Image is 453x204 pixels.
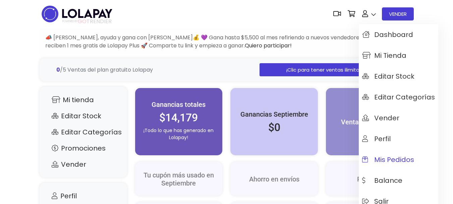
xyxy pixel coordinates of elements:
[40,3,114,25] img: logo
[359,66,438,87] a: Editar Stock
[362,31,413,38] span: Dashboard
[78,17,87,25] span: GO
[45,34,405,49] span: 📣 [PERSON_NAME], ayuda y gana con [PERSON_NAME]💰 💜 Gana hasta $5,500 al mes refiriendo a nuevos v...
[362,156,414,163] span: Mis pedidos
[142,127,216,141] p: ¡Todo lo que has generado en Lolapay!
[46,142,120,155] a: Promociones
[362,73,414,80] span: Editar Stock
[333,118,407,126] h5: Ventas Septiembre
[359,128,438,149] a: Perfil
[46,190,120,202] a: Perfil
[382,7,414,21] a: VENDER
[362,114,399,122] span: Vender
[142,111,216,124] h2: $14,179
[62,18,112,25] span: TRENDIER
[142,171,216,187] h5: Tu cupón más usado en Septiembre
[359,45,438,66] a: Mi tienda
[245,42,292,49] a: Quiero participar!
[359,108,438,128] a: Vender
[362,177,402,184] span: Balance
[237,121,311,134] h2: $0
[46,126,120,138] a: Editar Categorías
[46,158,120,171] a: Vender
[237,175,311,183] h5: Ahorro en envíos
[359,170,438,191] a: Balance
[56,66,60,74] strong: 0
[56,66,153,74] span: /5 Ventas del plan gratuito Lolapay
[362,52,406,59] span: Mi tienda
[46,110,120,122] a: Editar Stock
[359,24,438,45] a: Dashboard
[362,135,391,142] span: Perfil
[359,87,438,108] a: Editar Categorías
[362,93,435,101] span: Editar Categorías
[333,175,407,183] h5: Reviews
[46,93,120,106] a: Mi tienda
[237,110,311,118] h5: Ganancias Septiembre
[260,63,397,76] a: ¡Clic para tener ventas ilimitadas!
[142,100,216,109] h5: Ganancias totales
[62,19,78,23] span: POWERED BY
[359,149,438,170] a: Mis pedidos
